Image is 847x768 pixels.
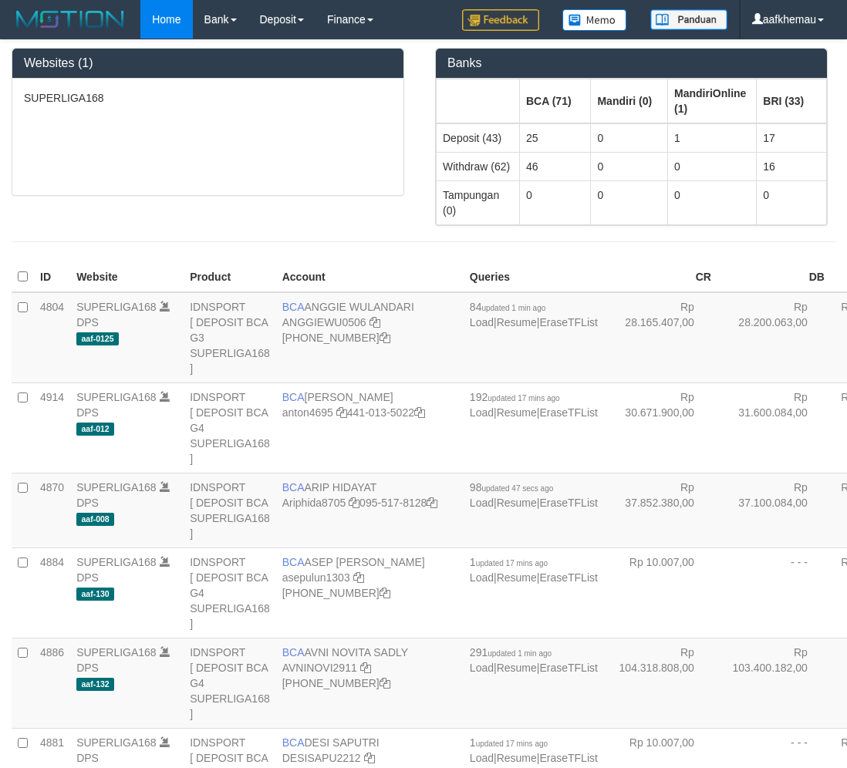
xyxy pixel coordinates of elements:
[34,473,70,547] td: 4870
[34,638,70,728] td: 4886
[437,152,520,180] td: Withdraw (62)
[539,752,597,764] a: EraseTFList
[370,316,380,328] a: Copy ANGGIEWU0506 to clipboard
[76,646,157,659] a: SUPERLIGA168
[539,497,597,509] a: EraseTFList
[717,473,831,547] td: Rp 37.100.084,00
[668,79,757,123] th: Group: activate to sort column ascending
[282,752,361,764] a: DESISAPU2212
[70,473,184,547] td: DPS
[604,473,717,547] td: Rp 37.852.380,00
[380,677,390,689] a: Copy 4062280135 to clipboard
[717,292,831,383] td: Rp 28.200.063,00
[276,547,464,638] td: ASEP [PERSON_NAME] [PHONE_NUMBER]
[520,180,591,224] td: 0
[76,556,157,568] a: SUPERLIGA168
[562,9,627,31] img: Button%20Memo.svg
[282,497,346,509] a: Ariphida8705
[24,56,392,70] h3: Websites (1)
[717,262,831,292] th: DB
[76,301,157,313] a: SUPERLIGA168
[757,123,827,153] td: 17
[282,406,333,419] a: anton4695
[470,646,552,659] span: 291
[349,497,359,509] a: Copy Ariphida8705 to clipboard
[282,301,305,313] span: BCA
[380,332,390,344] a: Copy 4062213373 to clipboard
[757,79,827,123] th: Group: activate to sort column ascending
[717,547,831,638] td: - - -
[470,662,494,674] a: Load
[539,406,597,419] a: EraseTFList
[717,382,831,473] td: Rp 31.600.084,00
[380,587,390,599] a: Copy 4062281875 to clipboard
[470,736,548,749] span: 1
[414,406,425,419] a: Copy 4410135022 to clipboard
[70,262,184,292] th: Website
[668,180,757,224] td: 0
[470,391,598,419] span: | |
[539,662,597,674] a: EraseTFList
[470,316,494,328] a: Load
[276,473,464,547] td: ARIP HIDAYAT 095-517-8128
[184,547,276,638] td: IDNSPORT [ DEPOSIT BCA G4 SUPERLIGA168 ]
[470,481,598,509] span: | |
[462,9,539,31] img: Feedback.jpg
[70,547,184,638] td: DPS
[470,406,494,419] a: Load
[481,304,545,312] span: updated 1 min ago
[488,649,552,658] span: updated 1 min ago
[497,571,537,584] a: Resume
[282,662,357,674] a: AVNINOVI2911
[470,646,598,674] span: | |
[437,79,520,123] th: Group: activate to sort column ascending
[497,497,537,509] a: Resume
[364,752,375,764] a: Copy DESISAPU2212 to clipboard
[276,382,464,473] td: [PERSON_NAME] 441-013-5022
[650,9,727,30] img: panduan.png
[70,382,184,473] td: DPS
[353,571,364,584] a: Copy asepulun1303 to clipboard
[336,406,347,419] a: Copy anton4695 to clipboard
[604,547,717,638] td: Rp 10.007,00
[470,556,598,584] span: | |
[520,79,591,123] th: Group: activate to sort column ascending
[184,262,276,292] th: Product
[476,739,548,748] span: updated 17 mins ago
[717,638,831,728] td: Rp 103.400.182,00
[76,588,114,601] span: aaf-130
[282,556,305,568] span: BCA
[276,638,464,728] td: AVNI NOVITA SADLY [PHONE_NUMBER]
[282,571,350,584] a: asepulun1303
[470,556,548,568] span: 1
[497,316,537,328] a: Resume
[437,123,520,153] td: Deposit (43)
[76,423,114,436] span: aaf-012
[76,332,119,345] span: aaf-0125
[481,484,553,493] span: updated 47 secs ago
[497,662,537,674] a: Resume
[184,638,276,728] td: IDNSPORT [ DEPOSIT BCA G4 SUPERLIGA168 ]
[34,292,70,383] td: 4804
[76,513,114,526] span: aaf-008
[34,547,70,638] td: 4884
[447,56,815,70] h3: Banks
[282,481,305,493] span: BCA
[70,638,184,728] td: DPS
[427,497,437,509] a: Copy 0955178128 to clipboard
[70,292,184,383] td: DPS
[591,79,668,123] th: Group: activate to sort column ascending
[34,382,70,473] td: 4914
[476,559,548,568] span: updated 17 mins ago
[520,123,591,153] td: 25
[470,571,494,584] a: Load
[520,152,591,180] td: 46
[276,292,464,383] td: ANGGIE WULANDARI [PHONE_NUMBER]
[184,473,276,547] td: IDNSPORT [ DEPOSIT BCA SUPERLIGA168 ]
[591,180,668,224] td: 0
[668,123,757,153] td: 1
[282,316,366,328] a: ANGGIEWU0506
[591,123,668,153] td: 0
[76,391,157,403] a: SUPERLIGA168
[34,262,70,292] th: ID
